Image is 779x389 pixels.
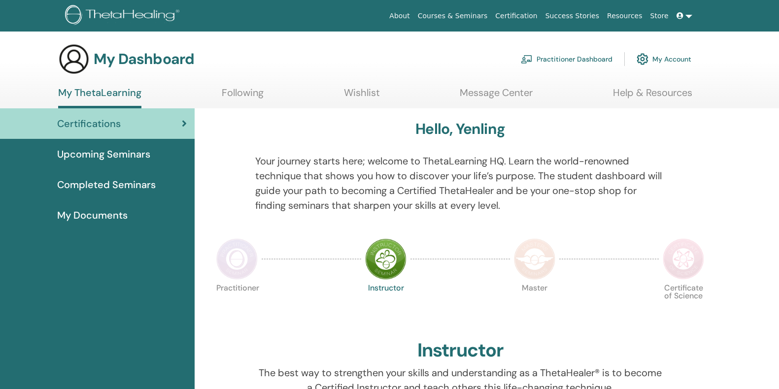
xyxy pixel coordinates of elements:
p: Certificate of Science [663,284,704,325]
a: My ThetaLearning [58,87,141,108]
p: Master [514,284,555,325]
img: Master [514,238,555,280]
h3: My Dashboard [94,50,194,68]
img: chalkboard-teacher.svg [521,55,533,64]
span: Certifications [57,116,121,131]
p: Instructor [365,284,406,325]
span: Upcoming Seminars [57,147,150,162]
img: cog.svg [637,51,648,67]
a: About [385,7,413,25]
span: My Documents [57,208,128,223]
img: Practitioner [216,238,258,280]
p: Practitioner [216,284,258,325]
a: Wishlist [344,87,380,106]
img: Certificate of Science [663,238,704,280]
h3: Hello, Yenling [415,120,505,138]
a: My Account [637,48,691,70]
img: Instructor [365,238,406,280]
a: Message Center [460,87,533,106]
img: logo.png [65,5,183,27]
img: generic-user-icon.jpg [58,43,90,75]
span: Completed Seminars [57,177,156,192]
a: Certification [491,7,541,25]
a: Store [646,7,673,25]
a: Success Stories [542,7,603,25]
a: Practitioner Dashboard [521,48,612,70]
a: Resources [603,7,646,25]
a: Courses & Seminars [414,7,492,25]
a: Following [222,87,264,106]
h2: Instructor [417,339,504,362]
a: Help & Resources [613,87,692,106]
p: Your journey starts here; welcome to ThetaLearning HQ. Learn the world-renowned technique that sh... [255,154,666,213]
